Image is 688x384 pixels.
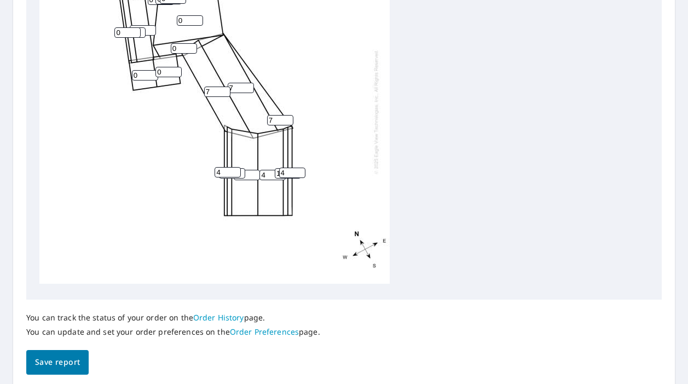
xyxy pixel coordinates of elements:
button: Save report [26,350,89,375]
a: Order Preferences [230,326,299,337]
p: You can track the status of your order on the page. [26,313,320,323]
p: You can update and set your order preferences on the page. [26,327,320,337]
a: Order History [193,312,244,323]
span: Save report [35,356,80,369]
